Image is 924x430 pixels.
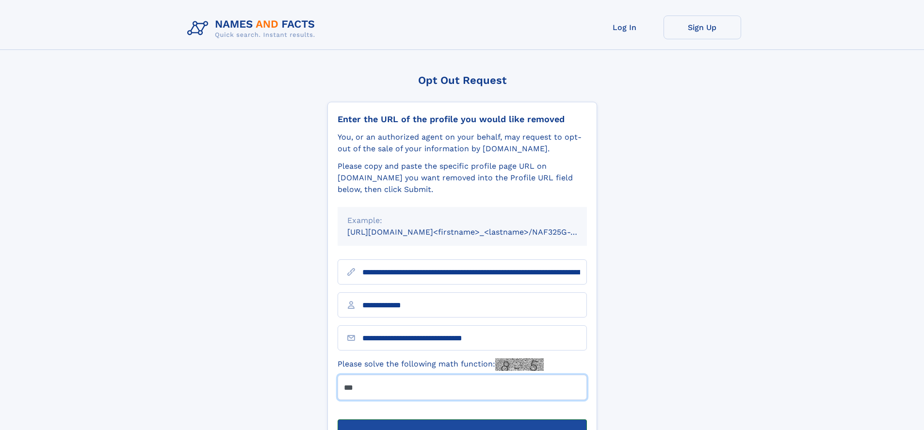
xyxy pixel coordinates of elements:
[347,227,605,237] small: [URL][DOMAIN_NAME]<firstname>_<lastname>/NAF325G-xxxxxxxx
[183,16,323,42] img: Logo Names and Facts
[338,358,544,371] label: Please solve the following math function:
[338,160,587,195] div: Please copy and paste the specific profile page URL on [DOMAIN_NAME] you want removed into the Pr...
[586,16,664,39] a: Log In
[664,16,741,39] a: Sign Up
[338,114,587,125] div: Enter the URL of the profile you would like removed
[338,131,587,155] div: You, or an authorized agent on your behalf, may request to opt-out of the sale of your informatio...
[327,74,597,86] div: Opt Out Request
[347,215,577,226] div: Example:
